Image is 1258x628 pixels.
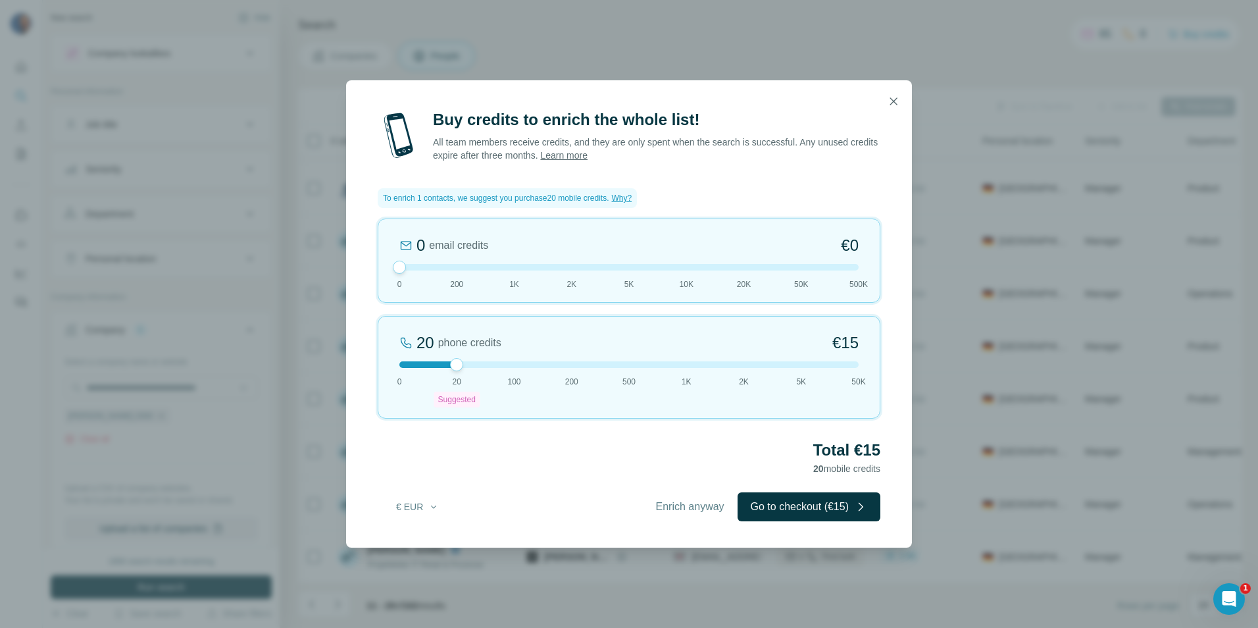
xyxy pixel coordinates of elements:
[794,278,808,290] span: 50K
[416,332,434,353] div: 20
[416,235,425,256] div: 0
[565,376,578,388] span: 200
[624,278,634,290] span: 5K
[851,376,865,388] span: 50K
[397,278,402,290] span: 0
[540,150,588,161] a: Learn more
[397,376,402,388] span: 0
[429,238,488,253] span: email credits
[433,136,880,162] p: All team members receive credits, and they are only spent when the search is successful. Any unus...
[438,335,501,351] span: phone credits
[737,278,751,290] span: 20K
[622,376,636,388] span: 500
[849,278,868,290] span: 500K
[453,376,461,388] span: 20
[383,192,609,204] span: To enrich 1 contacts, we suggest you purchase 20 mobile credits .
[378,440,880,461] h2: Total €15
[796,376,806,388] span: 5K
[1213,583,1245,615] iframe: Intercom live chat
[378,109,420,162] img: mobile-phone
[680,278,693,290] span: 10K
[739,376,749,388] span: 2K
[1240,583,1251,594] span: 1
[832,332,859,353] span: €15
[738,492,880,521] button: Go to checkout (€15)
[656,499,724,515] span: Enrich anyway
[813,463,880,474] span: mobile credits
[813,463,824,474] span: 20
[841,235,859,256] span: €0
[387,495,448,519] button: € EUR
[643,492,738,521] button: Enrich anyway
[507,376,520,388] span: 100
[682,376,692,388] span: 1K
[509,278,519,290] span: 1K
[566,278,576,290] span: 2K
[450,278,463,290] span: 200
[612,194,632,203] span: Why?
[434,392,480,407] div: Suggested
